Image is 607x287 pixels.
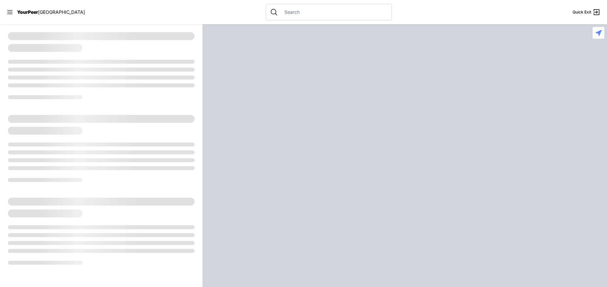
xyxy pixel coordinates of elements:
span: [GEOGRAPHIC_DATA] [38,9,85,15]
a: YourPeer[GEOGRAPHIC_DATA] [17,10,85,14]
span: YourPeer [17,9,38,15]
input: Search [281,9,387,15]
span: Quick Exit [573,10,591,15]
a: Quick Exit [573,8,600,16]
